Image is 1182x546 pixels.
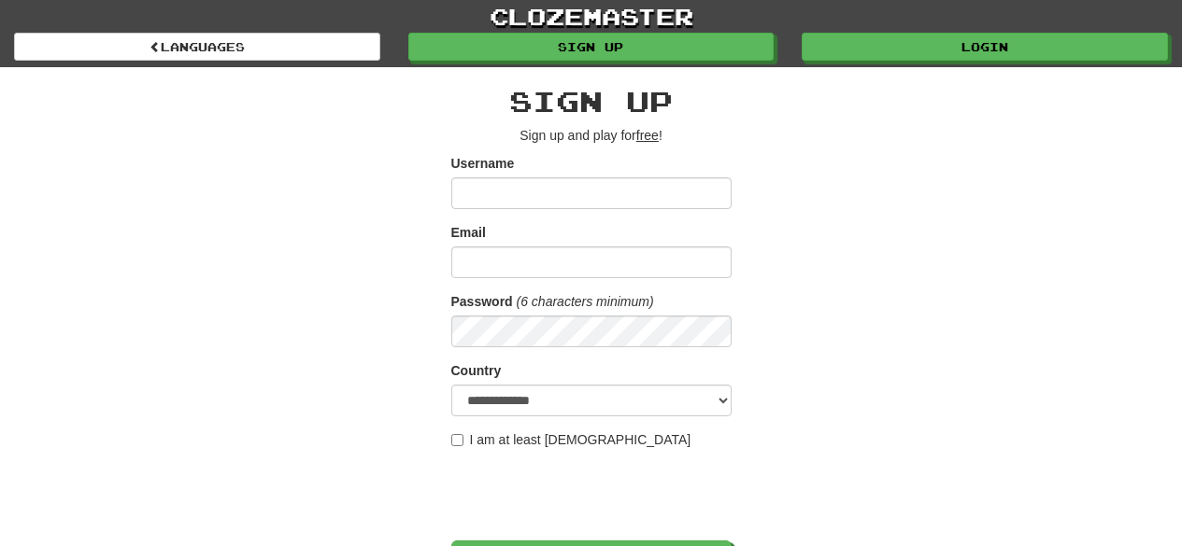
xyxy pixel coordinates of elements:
[451,86,732,117] h2: Sign up
[636,128,659,143] u: free
[14,33,380,61] a: Languages
[408,33,775,61] a: Sign up
[517,294,654,309] em: (6 characters minimum)
[451,223,486,242] label: Email
[451,361,502,380] label: Country
[451,430,691,449] label: I am at least [DEMOGRAPHIC_DATA]
[451,434,463,446] input: I am at least [DEMOGRAPHIC_DATA]
[451,154,515,173] label: Username
[802,33,1168,61] a: Login
[451,292,513,311] label: Password
[451,126,732,145] p: Sign up and play for !
[451,458,735,531] iframe: reCAPTCHA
